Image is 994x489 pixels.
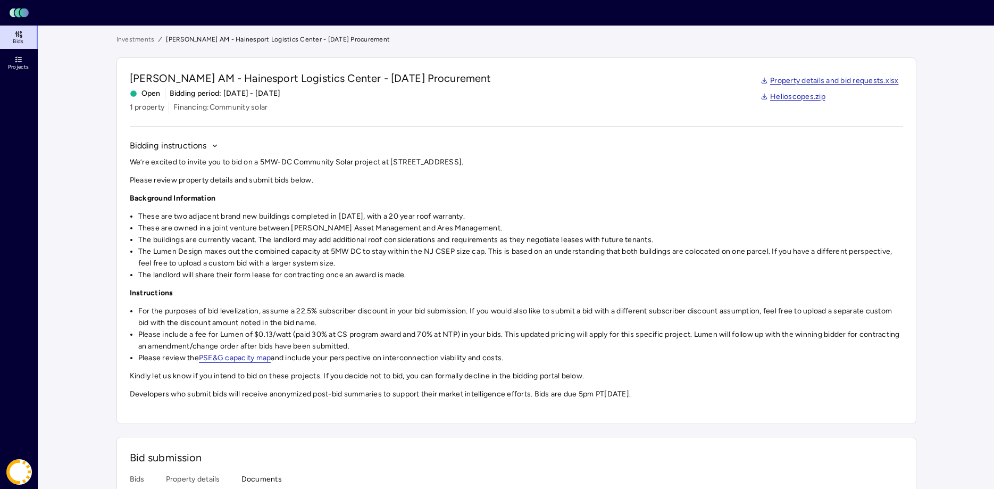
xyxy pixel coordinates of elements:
[13,38,23,45] span: Bids
[138,305,903,329] li: For the purposes of bid levelization, assume a 22.5% subscriber discount in your bid submission. ...
[138,222,903,234] li: These are owned in a joint venture between [PERSON_NAME] Asset Management and Ares Management.
[761,75,899,87] a: Property details and bid requests.xlsx
[116,34,155,45] a: Investments
[166,34,390,45] span: [PERSON_NAME] AM - Hainesport Logistics Center - [DATE] Procurement
[173,102,268,113] span: Financing: Community solar
[138,352,903,364] li: Please review the and include your perspective on interconnection viability and costs.
[130,388,903,400] p: Developers who submit bids will receive anonymized post-bid summaries to support their market int...
[130,102,165,113] span: 1 property
[130,370,903,382] p: Kindly let us know if you intend to bid on these projects. If you decide not to bid, you can form...
[138,246,903,269] li: The Lumen Design maxes out the combined capacity at 5MW DC to stay within the NJ CSEP size cap. T...
[130,194,216,203] strong: Background Information
[130,175,903,186] p: Please review property details and submit bids below.
[170,88,281,100] span: Bidding period: [DATE] - [DATE]
[138,211,903,222] li: These are two adjacent brand new buildings completed in [DATE], with a 20 year roof warranty.
[8,64,29,70] span: Projects
[199,353,271,363] a: PSE&G capacity map
[130,156,903,168] p: We’re excited to invite you to bid on a 5MW-DC Community Solar project at [STREET_ADDRESS].
[138,329,903,352] li: Please include a fee for Lumen of $0.13/watt (paid 30% at CS program award and 70% at NTP) in you...
[130,451,202,464] span: Bid submission
[130,139,207,152] span: Bidding instructions
[138,234,903,246] li: The buildings are currently vacant. The landlord may add additional roof considerations and requi...
[761,91,825,103] a: Helioscopes.zip
[6,459,32,485] img: Coast Energy
[130,88,161,100] span: Open
[138,269,903,281] li: The landlord will share their form lease for contracting once an award is made.
[130,71,491,86] span: [PERSON_NAME] AM - Hainesport Logistics Center - [DATE] Procurement
[130,288,173,297] strong: Instructions
[130,139,219,152] button: Bidding instructions
[116,34,916,45] nav: breadcrumb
